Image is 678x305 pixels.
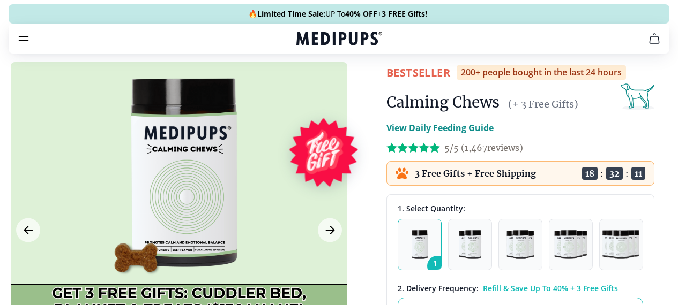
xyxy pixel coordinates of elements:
span: Refill & Save Up To 40% + 3 Free Gifts [483,283,618,293]
span: : [625,168,629,179]
span: 1 [427,256,448,276]
a: Medipups [296,30,382,49]
p: 3 Free Gifts + Free Shipping [415,168,536,179]
img: Pack of 5 - Natural Dog Supplements [602,230,640,259]
div: 200+ people bought in the last 24 hours [457,65,626,80]
img: Pack of 4 - Natural Dog Supplements [554,230,587,259]
img: Pack of 2 - Natural Dog Supplements [459,230,481,259]
span: 2 . Delivery Frequency: [398,283,479,293]
img: Pack of 3 - Natural Dog Supplements [506,230,534,259]
button: Previous Image [16,218,40,242]
span: 11 [631,167,645,180]
button: 1 [398,219,442,270]
img: Pack of 1 - Natural Dog Supplements [412,230,428,259]
button: burger-menu [17,32,30,45]
span: 🔥 UP To + [248,9,427,19]
h1: Calming Chews [386,93,500,112]
span: BestSeller [386,65,450,80]
button: cart [642,26,667,51]
button: Next Image [318,218,342,242]
span: : [600,168,604,179]
p: View Daily Feeding Guide [386,121,494,134]
span: 5/5 ( 1,467 reviews) [444,142,523,153]
span: 32 [606,167,623,180]
span: 18 [582,167,598,180]
div: 1. Select Quantity: [398,203,643,213]
span: (+ 3 Free Gifts) [508,98,578,110]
